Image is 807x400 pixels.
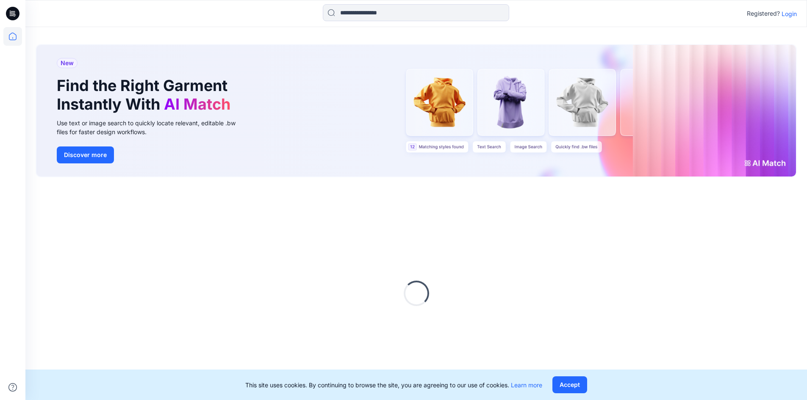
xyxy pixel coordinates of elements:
p: Login [782,9,797,18]
button: Accept [552,376,587,393]
div: Use text or image search to quickly locate relevant, editable .bw files for faster design workflows. [57,119,247,136]
span: New [61,58,74,68]
button: Discover more [57,146,114,163]
span: AI Match [164,95,230,113]
p: Registered? [747,8,780,19]
h1: Find the Right Garment Instantly With [57,77,235,113]
p: This site uses cookies. By continuing to browse the site, you are agreeing to our use of cookies. [245,381,542,389]
a: Learn more [511,381,542,389]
